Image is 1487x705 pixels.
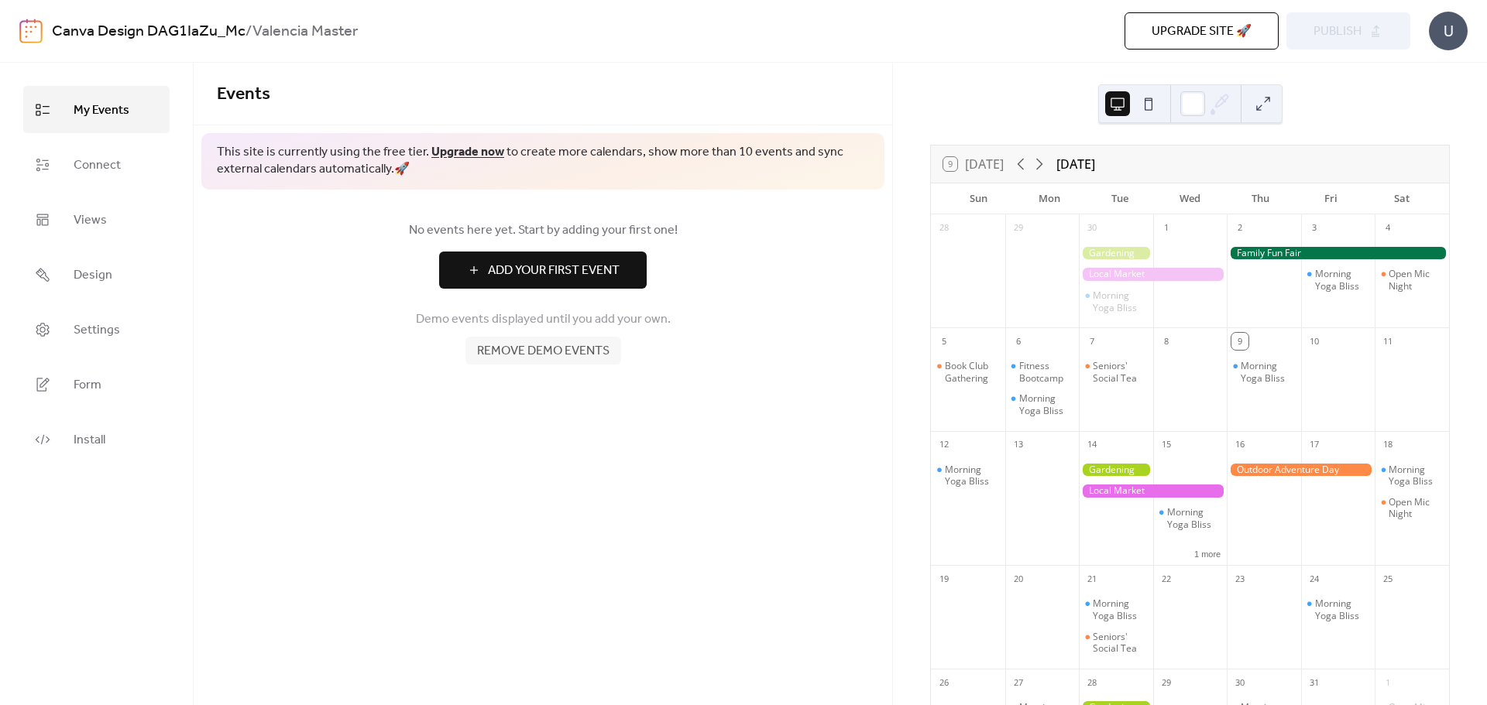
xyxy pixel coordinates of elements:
[23,196,170,243] a: Views
[1231,570,1248,587] div: 23
[1010,674,1027,691] div: 27
[1366,183,1437,214] div: Sat
[1093,631,1147,655] div: Seniors' Social Tea
[1301,268,1375,292] div: Morning Yoga Bliss
[1231,674,1248,691] div: 30
[1231,436,1248,453] div: 16
[1010,436,1027,453] div: 13
[1375,464,1449,488] div: Morning Yoga Bliss
[246,17,252,46] b: /
[1306,436,1323,453] div: 17
[217,221,869,240] span: No events here yet. Start by adding your first one!
[1079,289,1153,313] div: Morning Yoga Bliss
[1079,464,1153,477] div: Gardening Workshop
[1014,183,1084,214] div: Mon
[931,464,1005,488] div: Morning Yoga Bliss
[1093,289,1147,313] div: Morning Yoga Bliss
[1429,12,1468,50] div: U
[1379,333,1396,350] div: 11
[477,342,610,361] span: Remove demo events
[74,263,112,287] span: Design
[1375,496,1449,520] div: Open Mic Night
[1188,546,1227,560] button: 1 more
[936,674,953,691] div: 26
[1010,220,1027,237] div: 29
[1379,436,1396,453] div: 18
[1227,464,1375,477] div: Outdoor Adventure Day
[74,318,120,342] span: Settings
[1158,220,1175,237] div: 1
[439,252,647,289] button: Add Your First Event
[936,570,953,587] div: 19
[1306,674,1323,691] div: 31
[1079,597,1153,621] div: Morning Yoga Bliss
[1315,268,1369,292] div: Morning Yoga Bliss
[1306,220,1323,237] div: 3
[1231,333,1248,350] div: 9
[1375,268,1449,292] div: Open Mic Night
[23,86,170,133] a: My Events
[936,220,953,237] div: 28
[74,373,101,397] span: Form
[936,333,953,350] div: 5
[23,141,170,188] a: Connect
[1019,392,1073,416] div: Morning Yoga Bliss
[1083,333,1101,350] div: 7
[1083,220,1101,237] div: 30
[1301,597,1375,621] div: Morning Yoga Bliss
[1155,183,1225,214] div: Wed
[1231,220,1248,237] div: 2
[431,140,504,164] a: Upgrade now
[1227,360,1301,384] div: Morning Yoga Bliss
[1005,360,1080,384] div: Fitness Bootcamp
[1093,360,1147,384] div: Seniors' Social Tea
[1389,464,1443,488] div: Morning Yoga Bliss
[1225,183,1296,214] div: Thu
[1079,268,1227,281] div: Local Market
[1056,155,1095,173] div: [DATE]
[252,17,358,46] b: Valencia Master
[1079,360,1153,384] div: Seniors' Social Tea
[945,464,999,488] div: Morning Yoga Bliss
[1389,268,1443,292] div: Open Mic Night
[23,251,170,298] a: Design
[217,252,869,289] a: Add Your First Event
[936,436,953,453] div: 12
[1125,12,1279,50] button: Upgrade site 🚀
[19,19,43,43] img: logo
[1093,597,1147,621] div: Morning Yoga Bliss
[1083,674,1101,691] div: 28
[1010,333,1027,350] div: 6
[488,262,620,280] span: Add Your First Event
[1158,674,1175,691] div: 29
[1379,570,1396,587] div: 25
[74,208,107,232] span: Views
[1152,22,1252,41] span: Upgrade site 🚀
[52,17,246,46] a: Canva Design DAG1IaZu_Mc
[1389,496,1443,520] div: Open Mic Night
[1315,597,1369,621] div: Morning Yoga Bliss
[217,77,270,111] span: Events
[1079,484,1227,498] div: Local Market
[74,98,129,122] span: My Events
[465,337,621,364] button: Remove demo events
[931,360,1005,384] div: Book Club Gathering
[1083,570,1101,587] div: 21
[1084,183,1155,214] div: Tue
[943,183,1014,214] div: Sun
[945,360,999,384] div: Book Club Gathering
[23,361,170,408] a: Form
[1158,436,1175,453] div: 15
[1010,570,1027,587] div: 20
[416,310,671,329] span: Demo events displayed until you add your own.
[74,428,105,452] span: Install
[1379,220,1396,237] div: 4
[1153,506,1228,530] div: Morning Yoga Bliss
[74,153,121,177] span: Connect
[1167,506,1221,530] div: Morning Yoga Bliss
[1241,360,1295,384] div: Morning Yoga Bliss
[1158,333,1175,350] div: 8
[1083,436,1101,453] div: 14
[23,416,170,463] a: Install
[217,144,869,179] span: This site is currently using the free tier. to create more calendars, show more than 10 events an...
